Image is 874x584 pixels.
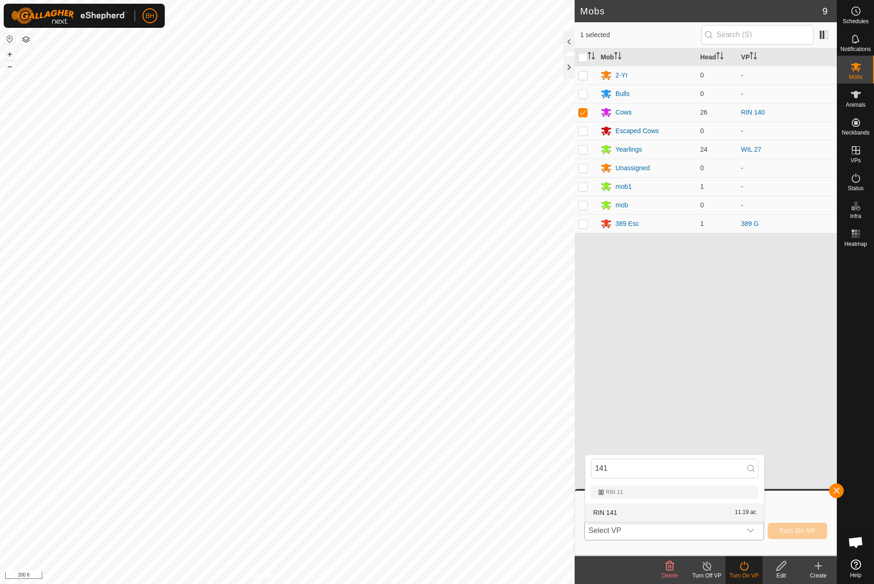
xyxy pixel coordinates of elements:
[593,509,617,516] span: RIN 141
[741,146,762,153] a: WIL 27
[768,523,827,539] button: Turn On VP
[700,220,704,227] span: 1
[4,61,15,72] button: –
[800,571,837,580] div: Create
[580,6,822,17] h2: Mobs
[614,53,622,61] p-sorticon: Activate to sort
[4,49,15,60] button: +
[844,241,867,247] span: Heatmap
[615,182,632,192] div: mob1
[585,503,764,522] li: RIN 141
[841,46,871,52] span: Notifications
[615,200,628,210] div: mob
[848,186,863,191] span: Status
[251,572,285,580] a: Privacy Policy
[580,30,701,40] span: 1 selected
[662,572,678,579] span: Delete
[741,521,760,540] div: dropdown trigger
[738,122,837,140] td: -
[738,84,837,103] td: -
[846,102,866,108] span: Animals
[615,163,650,173] div: Unassigned
[700,146,708,153] span: 24
[700,183,704,190] span: 1
[725,571,763,580] div: Turn On VP
[615,219,639,229] div: 389 Esc
[11,7,127,24] img: Gallagher Logo
[842,528,870,556] div: Open chat
[700,201,704,209] span: 0
[697,48,738,66] th: Head
[763,571,800,580] div: Edit
[738,48,837,66] th: VP
[585,521,741,540] span: Select VP
[701,25,814,45] input: Search (S)
[700,109,708,116] span: 26
[585,482,764,522] ul: Option List
[700,90,704,97] span: 0
[738,159,837,177] td: -
[750,53,757,61] p-sorticon: Activate to sort
[738,177,837,196] td: -
[738,66,837,84] td: -
[297,572,324,580] a: Contact Us
[735,509,756,516] span: 11.19 ac
[598,489,751,495] div: RIN 11
[779,527,816,534] span: Turn On VP
[700,164,704,172] span: 0
[615,89,629,99] div: Bulls
[700,127,704,135] span: 0
[850,213,861,219] span: Infra
[597,48,696,66] th: Mob
[842,130,869,135] span: Neckbands
[850,158,861,163] span: VPs
[738,196,837,214] td: -
[4,33,15,45] button: Reset Map
[588,53,595,61] p-sorticon: Activate to sort
[837,556,874,582] a: Help
[716,53,724,61] p-sorticon: Activate to sort
[741,220,759,227] a: 389 G
[850,572,861,578] span: Help
[615,71,628,80] div: 2-Yr
[591,459,758,478] input: Search
[849,74,862,80] span: Mobs
[842,19,868,24] span: Schedules
[741,109,765,116] a: RIN 140
[615,108,632,117] div: Cows
[615,145,642,154] div: Yearlings
[822,4,828,18] span: 9
[700,71,704,79] span: 0
[615,126,659,136] div: Escaped Cows
[20,34,32,45] button: Map Layers
[688,571,725,580] div: Turn Off VP
[145,11,154,21] span: BH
